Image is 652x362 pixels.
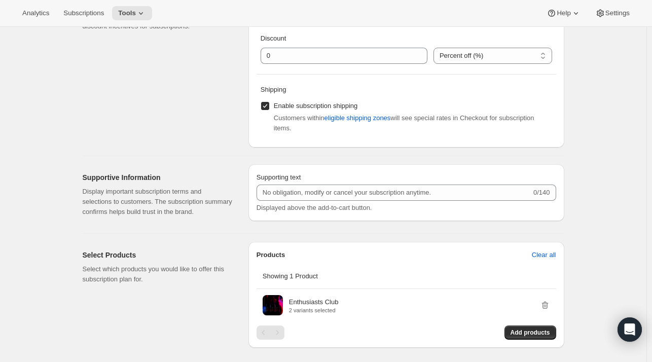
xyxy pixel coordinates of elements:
span: Settings [605,9,630,17]
span: Enable subscription shipping [274,102,358,110]
button: Add products [504,325,556,340]
span: Customers within will see special rates in Checkout for subscription items. [274,114,534,132]
span: Add products [511,329,550,337]
p: Discount [261,33,552,44]
span: Analytics [22,9,49,17]
span: Clear all [532,250,556,260]
button: Clear all [526,247,562,263]
div: Open Intercom Messenger [618,317,642,342]
input: 10 [261,48,412,64]
p: Enthusiasts Club [289,297,339,307]
span: Supporting text [257,173,301,181]
p: Shipping [261,85,552,95]
p: Products [257,250,285,260]
button: Tools [112,6,152,20]
button: Settings [589,6,636,20]
span: Subscriptions [63,9,104,17]
button: Help [540,6,587,20]
p: Display important subscription terms and selections to customers. The subscription summary confir... [83,187,232,217]
span: Showing 1 Product [263,272,318,280]
button: Analytics [16,6,55,20]
nav: Pagination [257,325,284,340]
p: Select which products you would like to offer this subscription plan for. [83,264,232,284]
input: No obligation, modify or cancel your subscription anytime. [257,185,531,201]
span: eligible shipping zones [324,113,391,123]
h2: Select Products [83,250,232,260]
span: Tools [118,9,136,17]
button: eligible shipping zones [318,110,397,126]
button: Subscriptions [57,6,110,20]
h2: Supportive Information [83,172,232,183]
img: Enthusiasts Club [263,295,283,315]
span: Displayed above the add-to-cart button. [257,204,372,211]
p: 2 variants selected [289,307,339,313]
span: Help [557,9,570,17]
